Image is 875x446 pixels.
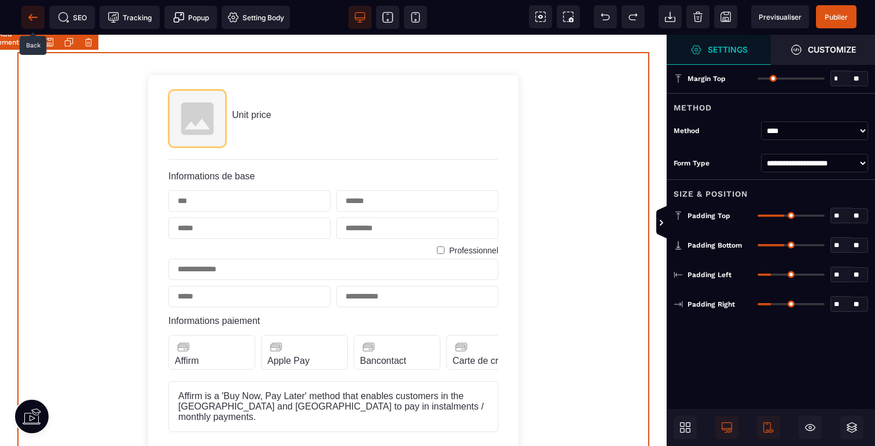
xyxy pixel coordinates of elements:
label: Informations paiement [168,281,260,291]
span: Padding Right [687,300,735,309]
span: Mobile Only [757,416,780,439]
span: Screenshot [557,5,580,28]
img: credit-card-icon.png [175,304,192,321]
span: Popup [173,12,209,23]
label: Affirm [175,321,198,331]
strong: Settings [708,45,748,54]
img: credit-card-icon.png [453,304,470,321]
span: Setting Body [227,12,284,23]
label: Bancontact [360,321,406,331]
span: Desktop Only [715,416,738,439]
span: Publier [825,13,848,21]
span: Margin Top [687,74,726,83]
span: Open Blocks [674,416,697,439]
span: Tracking [108,12,152,23]
img: Product image [168,55,226,113]
img: credit-card-icon.png [360,304,377,321]
span: Padding Bottom [687,241,742,250]
label: Professionnel [449,211,498,220]
span: Open Style Manager [771,35,875,65]
div: Method [674,125,756,137]
span: Preview [751,5,809,28]
span: Settings [667,35,771,65]
div: Method [667,93,875,115]
span: SEO [58,12,87,23]
img: credit-card-icon.png [267,304,285,321]
span: Padding Left [687,270,731,279]
span: Hide/Show Block [799,416,822,439]
h5: Informations de base [168,137,498,147]
span: Padding Top [687,211,730,220]
text: Affirm is a 'Buy Now, Pay Later' method that enables customers in the [GEOGRAPHIC_DATA] and [GEOG... [178,356,488,388]
span: Open Layers [840,416,863,439]
strong: Customize [808,45,856,54]
span: Previsualiser [759,13,802,21]
label: Carte de crédit [453,321,513,331]
label: Apple Pay [267,321,310,331]
span: View components [529,5,552,28]
div: Form Type [674,157,756,169]
span: Unit price [232,75,271,85]
div: Size & Position [667,179,875,201]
